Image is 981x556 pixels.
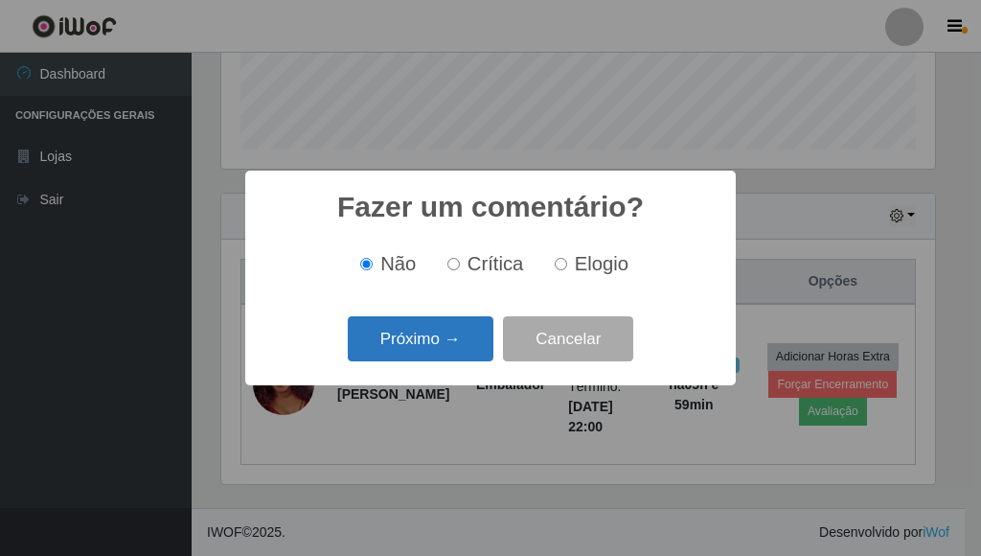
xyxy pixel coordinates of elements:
[555,258,567,270] input: Elogio
[447,258,460,270] input: Crítica
[348,316,493,361] button: Próximo →
[380,253,416,274] span: Não
[468,253,524,274] span: Crítica
[503,316,633,361] button: Cancelar
[575,253,628,274] span: Elogio
[360,258,373,270] input: Não
[337,190,644,224] h2: Fazer um comentário?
